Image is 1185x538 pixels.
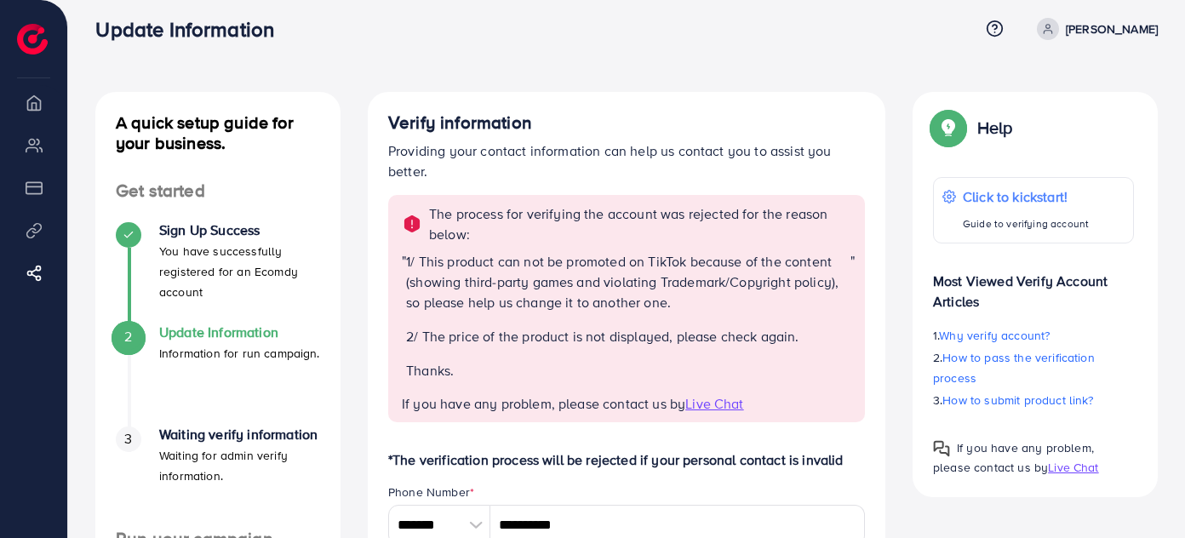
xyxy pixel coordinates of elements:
[963,186,1089,207] p: Click to kickstart!
[1030,18,1158,40] a: [PERSON_NAME]
[159,222,320,238] h4: Sign Up Success
[159,426,320,443] h4: Waiting verify information
[406,360,850,381] p: Thanks.
[406,326,850,346] p: 2/ The price of the product is not displayed, please check again.
[1048,459,1098,476] span: Live Chat
[933,440,950,457] img: Popup guide
[95,112,341,153] h4: A quick setup guide for your business.
[95,324,341,426] li: Update Information
[95,180,341,202] h4: Get started
[1066,19,1158,39] p: [PERSON_NAME]
[388,112,865,134] h4: Verify information
[95,17,288,42] h3: Update Information
[388,484,474,501] label: Phone Number
[685,394,743,413] span: Live Chat
[850,251,855,394] span: "
[933,439,1094,476] span: If you have any problem, please contact us by
[95,426,341,529] li: Waiting verify information
[402,251,406,394] span: "
[388,140,865,181] p: Providing your contact information can help us contact you to assist you better.
[939,327,1050,344] span: Why verify account?
[963,214,1089,234] p: Guide to verifying account
[933,325,1134,346] p: 1.
[933,112,964,143] img: Popup guide
[933,347,1134,388] p: 2.
[429,203,855,244] p: The process for verifying the account was rejected for the reason below:
[17,24,48,54] img: logo
[95,222,341,324] li: Sign Up Success
[402,214,422,234] img: alert
[933,390,1134,410] p: 3.
[159,241,320,302] p: You have successfully registered for an Ecomdy account
[406,251,850,312] p: 1/ This product can not be promoted on TikTok because of the content (showing third-party games a...
[388,449,865,470] p: *The verification process will be rejected if your personal contact is invalid
[402,394,685,413] span: If you have any problem, please contact us by
[933,349,1095,386] span: How to pass the verification process
[933,257,1134,312] p: Most Viewed Verify Account Articles
[942,392,1093,409] span: How to submit product link?
[1113,461,1172,525] iframe: Chat
[159,343,320,363] p: Information for run campaign.
[159,445,320,486] p: Waiting for admin verify information.
[124,429,132,449] span: 3
[159,324,320,341] h4: Update Information
[124,327,132,346] span: 2
[977,117,1013,138] p: Help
